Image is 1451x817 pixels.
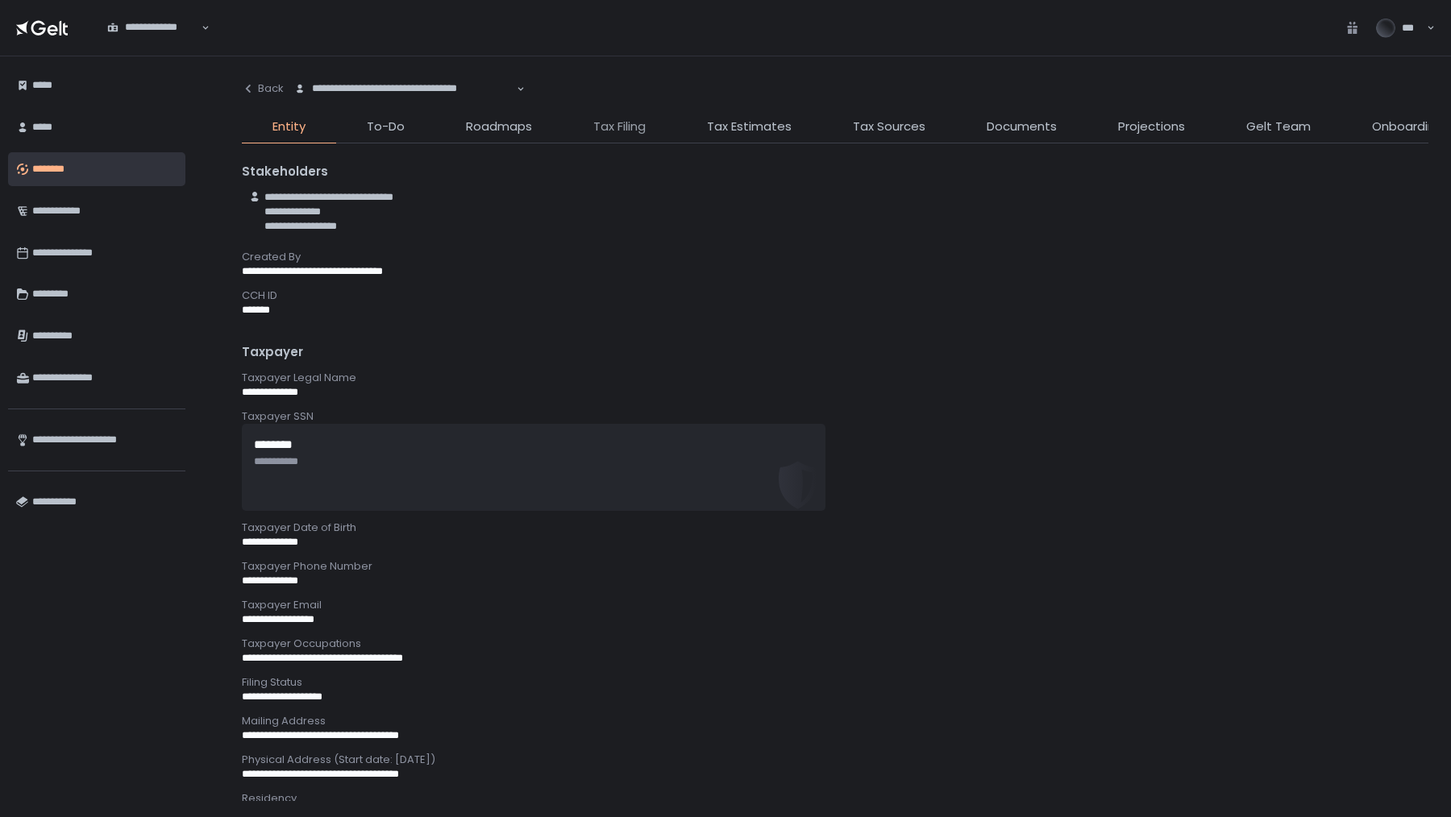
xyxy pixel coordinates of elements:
div: CCH ID [242,288,1428,303]
input: Search for option [294,96,515,112]
span: Gelt Team [1246,118,1311,136]
div: Created By [242,250,1428,264]
div: Taxpayer Email [242,598,1428,612]
span: Projections [1118,118,1185,136]
div: Search for option [97,11,210,44]
div: Taxpayer [242,343,1428,362]
span: Onboarding [1372,118,1443,136]
span: Tax Sources [853,118,925,136]
span: Documents [987,118,1057,136]
div: Mailing Address [242,714,1428,728]
input: Search for option [107,35,200,51]
span: Tax Filing [593,118,646,136]
div: Taxpayer SSN [242,409,1428,424]
div: Taxpayer Occupations [242,637,1428,651]
div: Residency [242,791,1428,806]
span: Entity [272,118,306,136]
span: To-Do [367,118,405,136]
div: Taxpayer Legal Name [242,371,1428,385]
div: Taxpayer Phone Number [242,559,1428,574]
span: Tax Estimates [707,118,792,136]
span: Roadmaps [466,118,532,136]
div: Stakeholders [242,163,1428,181]
div: Taxpayer Date of Birth [242,520,1428,535]
button: Back [242,73,284,105]
div: Physical Address (Start date: [DATE]) [242,753,1428,767]
div: Filing Status [242,675,1428,690]
div: Back [242,81,284,96]
div: Search for option [284,73,525,106]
